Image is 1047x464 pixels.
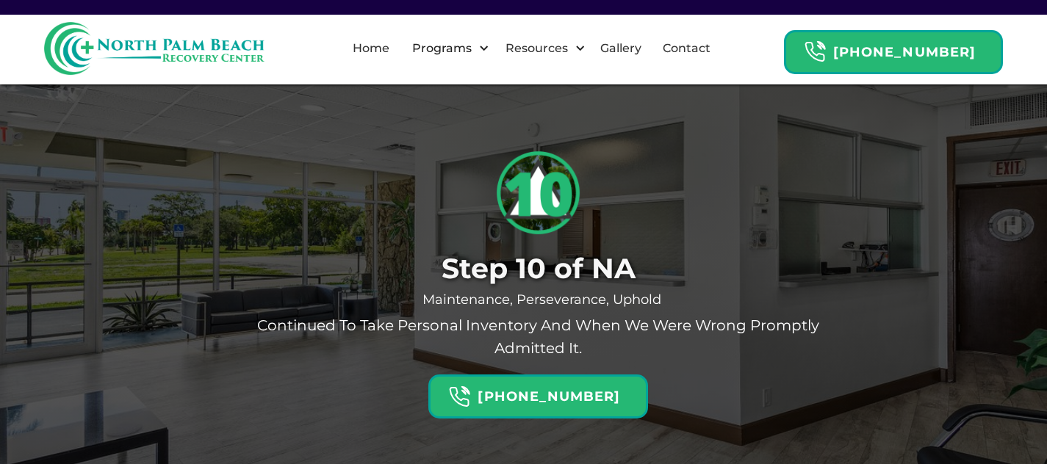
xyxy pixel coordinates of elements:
[428,367,647,418] a: Header Calendar Icons[PHONE_NUMBER]
[409,40,475,57] div: Programs
[654,25,719,72] a: Contact
[502,40,572,57] div: Resources
[400,25,493,72] div: Programs
[833,44,976,60] strong: [PHONE_NUMBER]
[448,385,470,408] img: Header Calendar Icons
[591,25,650,72] a: Gallery
[493,25,589,72] div: Resources
[784,23,1003,74] a: Header Calendar Icons[PHONE_NUMBER]
[804,40,826,63] img: Header Calendar Icons
[234,292,843,307] div: Maintenance, Perseverance, Uphold
[478,388,620,405] strong: [PHONE_NUMBER]
[234,314,843,360] p: Continued to take personal inventory and when we were wrong promptly admitted it.
[234,253,843,285] h1: Step 10 of NA
[344,25,398,72] a: Home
